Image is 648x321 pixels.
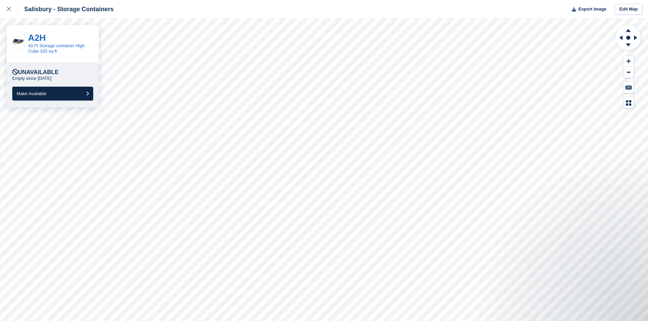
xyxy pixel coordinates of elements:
[578,6,606,13] span: Export Image
[12,76,51,81] p: Empty since [DATE]
[624,97,634,108] button: Map Legend
[17,91,46,96] span: Make Available
[28,33,46,43] a: A2H
[568,4,607,15] button: Export Image
[624,82,634,93] button: Keyboard Shortcuts
[18,5,114,13] div: Salisbury - Storage Containers
[28,43,85,54] a: 40 Ft Storage container High Cube 320 sq ft
[12,87,93,101] button: Make Available
[624,67,634,78] button: Zoom Out
[615,4,643,15] a: Edit Map
[12,69,59,76] div: Unavailable
[13,37,24,46] img: 40-ft-HC-container.jpg
[624,56,634,67] button: Zoom In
